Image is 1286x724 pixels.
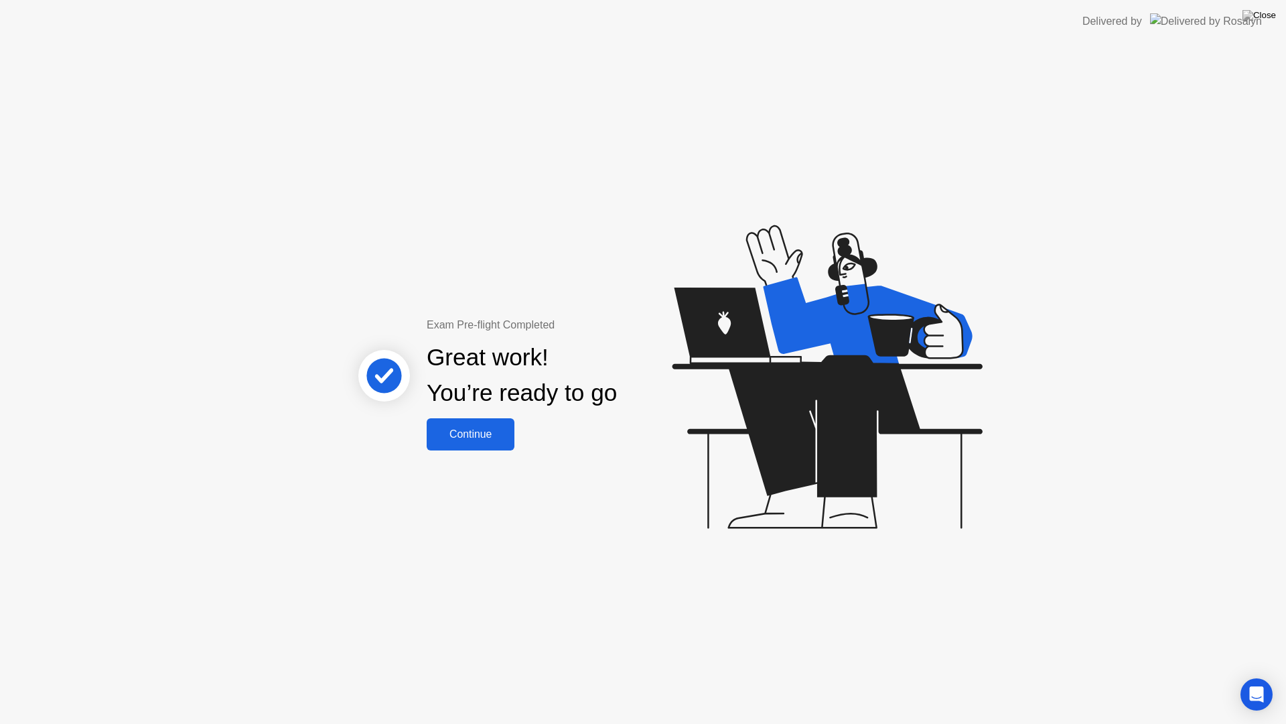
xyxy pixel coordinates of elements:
div: Open Intercom Messenger [1240,678,1273,711]
div: Delivered by [1082,13,1142,29]
img: Close [1242,10,1276,21]
img: Delivered by Rosalyn [1150,13,1262,29]
div: Great work! You’re ready to go [427,340,617,411]
button: Continue [427,418,514,450]
div: Continue [431,428,510,440]
div: Exam Pre-flight Completed [427,317,703,333]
